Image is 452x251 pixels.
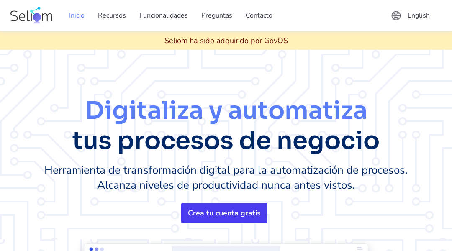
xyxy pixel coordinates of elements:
a: English [401,5,438,26]
a: Contacto [239,4,279,27]
a: Preguntas [195,4,239,27]
p: Herramienta de transformación digital para la automatización de procesos. Alcanza niveles de prod... [37,163,415,193]
a: Funcionalidades [133,4,195,27]
span: tus procesos de negocio [72,125,380,156]
a: Inicio [62,4,91,27]
a: Crea tu cuenta gratis [181,203,267,223]
a: Recursos [91,4,133,27]
h1: Digitaliza y automatiza [37,96,415,156]
div: Crea tu cuenta gratis [188,208,261,218]
div: Seliom ha sido adquirido por GovOS [164,36,288,46]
